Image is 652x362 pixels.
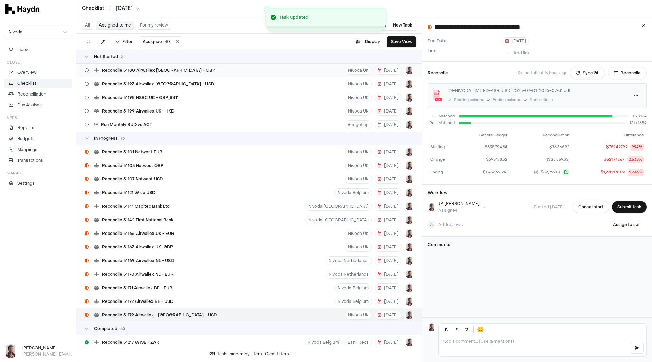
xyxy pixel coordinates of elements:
div: Assignee [438,208,480,213]
button: For my review [137,21,171,30]
a: Checklist [4,79,72,88]
button: Addreviewer [428,221,465,229]
button: JP Smit [405,161,414,170]
span: Reconcile 51141 Capitec Bank Ltd [102,204,170,209]
button: Close toast [264,6,270,13]
button: [DATE] [375,161,401,170]
div: Ending balance [493,97,521,103]
button: Nivoda UK [345,93,372,102]
img: JP Smit [405,216,414,224]
span: GL Matched [428,114,455,119]
a: Reconciliation [4,89,72,99]
span: [DATE] [378,149,398,155]
button: ($23,569.35) [513,157,569,163]
button: Submit task [612,201,647,213]
button: 😊 [476,325,485,334]
button: Nivoda UK [345,311,372,320]
button: New Task [379,20,416,31]
span: Reconcile 51193 Airwallex [GEOGRAPHIC_DATA] - USD [102,81,214,87]
span: Reconcile 51101 Natwest EUR [102,149,162,155]
img: JP Smit [405,93,414,102]
button: Nivoda UK [345,107,372,116]
span: [DATE] [378,340,398,345]
p: Mappings [17,146,37,153]
button: JP Smit [405,229,414,238]
span: Reconcile 51121 Wise USD [102,190,155,195]
div: Rec. Matched [428,120,455,126]
td: Ending [428,166,458,179]
span: In Progress [94,136,118,141]
img: JP Smit [405,297,414,306]
span: Reconcile 51142 First National Bank [102,217,173,223]
button: Cancel start [573,201,609,213]
button: [DATE] [375,297,401,306]
p: Overview [17,69,36,75]
img: JP Smit [428,203,436,211]
span: [DATE] [378,272,398,277]
img: JP Smit [405,270,414,278]
img: JP Smit [405,284,414,292]
span: Reconcile 51169 Airwallex NL - USD [102,258,174,263]
button: Nivoda Belgium [334,297,372,306]
a: Transactions [4,156,72,165]
span: 5 [121,54,124,59]
span: 35 [120,326,125,331]
p: [PERSON_NAME][EMAIL_ADDRESS][DOMAIN_NAME] [22,351,72,357]
span: Reconcile 51198 HSBC UK - GBP_8411 [102,95,179,100]
span: 😊 [477,326,484,334]
button: [DATE] [375,202,401,211]
button: [DATE] [375,311,401,320]
button: Save View [387,36,416,47]
button: Assigned to me [96,21,134,30]
button: Reconcile [608,67,647,79]
button: Add link [502,48,533,58]
div: 2,616% [628,169,644,176]
button: [DATE] [375,229,401,238]
span: Reconcile 51179 Airwallex - [GEOGRAPHIC_DATA] - USD [102,312,217,318]
div: $759,427.92 [606,144,628,150]
button: Nivoda UK [345,229,372,238]
h3: [PERSON_NAME] [22,345,72,351]
span: [DATE] [378,68,398,73]
button: Italic (Ctrl+I) [452,325,461,334]
button: JP Smit [405,121,414,129]
h3: Comments [428,242,647,247]
div: 24-NIVODA LIMITED-ASR_USD_2025-07-01_2025-07-31.pdf [448,88,624,94]
img: JP Smit [405,66,414,74]
button: $52,797.57 [513,169,569,176]
button: [DATE] [375,256,401,265]
button: Nivoda Belgium [334,283,372,292]
span: [DATE] [378,95,398,100]
span: Assignee [143,39,162,45]
span: [DATE] [378,258,398,263]
a: Settings [4,178,72,188]
h3: Workflow [428,190,447,195]
span: 112 / 124 [633,114,647,119]
button: Assignee40 [140,38,173,46]
img: JP Smit [405,257,414,265]
img: JP Smit [428,323,436,331]
img: JP Smit [405,175,414,183]
button: Filter [111,36,137,47]
button: Nivoda UK [345,175,372,184]
th: General Ledger [458,130,510,141]
div: Task updated [279,14,308,21]
button: Budgeting [345,120,372,129]
a: Overview [4,68,72,77]
img: JP Smit [405,80,414,88]
span: ($23,569.35) [547,157,569,163]
span: [DATE] [378,81,398,87]
img: JP Smit [405,338,414,346]
h3: Apps [7,115,17,120]
img: JP Smit [405,202,414,210]
button: JP Smit [405,243,414,251]
img: application/pdf [432,90,443,101]
span: Reconcile 51180 Airwallex [GEOGRAPHIC_DATA] - GBP [102,68,215,73]
button: [DATE] [375,283,401,292]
